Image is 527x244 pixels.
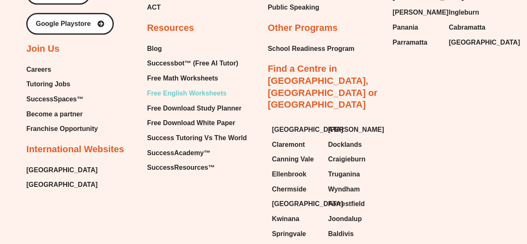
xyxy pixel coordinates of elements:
span: Chermside [272,183,307,196]
a: Claremont [272,138,320,151]
span: Panania [392,21,418,34]
a: Parramatta [392,36,440,49]
span: Claremont [272,138,305,151]
a: Baldivis [328,228,376,240]
span: Free Download Study Planner [147,102,242,115]
span: Canning Vale [272,153,314,166]
a: Chermside [272,183,320,196]
a: Google Playstore [26,13,114,35]
span: Tutoring Jobs [26,78,70,91]
a: Free English Worksheets [147,87,247,100]
span: SuccessResources™ [147,161,215,174]
a: Panania [392,21,440,34]
span: Parramatta [392,36,427,49]
span: Cabramatta [449,21,485,34]
a: SuccessResources™ [147,161,247,174]
span: Ingleburn [449,6,479,19]
a: School Readiness Program [268,43,355,55]
a: Docklands [328,138,376,151]
span: [GEOGRAPHIC_DATA] [272,123,343,136]
a: [GEOGRAPHIC_DATA] [449,36,497,49]
a: ACT [147,1,218,14]
h2: Join Us [26,43,59,55]
span: SuccessSpaces™ [26,93,83,106]
a: [PERSON_NAME] [392,6,440,19]
a: Success Tutoring Vs The World [147,132,247,144]
span: Become a partner [26,108,82,121]
a: Find a Centre in [GEOGRAPHIC_DATA], [GEOGRAPHIC_DATA] or [GEOGRAPHIC_DATA] [268,63,377,110]
span: Joondalup [328,213,362,225]
span: Docklands [328,138,362,151]
iframe: Chat Widget [485,204,527,244]
span: Google Playstore [36,20,91,27]
a: Cabramatta [449,21,497,34]
span: [PERSON_NAME] [392,6,448,19]
span: Springvale [272,228,306,240]
a: Ellenbrook [272,168,320,181]
span: Free English Worksheets [147,87,227,100]
h2: Resources [147,22,194,34]
a: [GEOGRAPHIC_DATA] [272,198,320,210]
a: Ingleburn [449,6,497,19]
a: [GEOGRAPHIC_DATA] [26,179,97,191]
a: Franchise Opportunity [26,123,98,135]
a: Canning Vale [272,153,320,166]
a: Truganina [328,168,376,181]
span: Baldivis [328,228,353,240]
a: SuccessSpaces™ [26,93,98,106]
a: Public Speaking [268,1,320,14]
span: [GEOGRAPHIC_DATA] [272,198,343,210]
span: Successbot™ (Free AI Tutor) [147,57,238,70]
a: Careers [26,63,98,76]
a: Kwinana [272,213,320,225]
a: Free Download Study Planner [147,102,247,115]
span: Ellenbrook [272,168,307,181]
a: Successbot™ (Free AI Tutor) [147,57,247,70]
span: Free Download White Paper [147,117,235,129]
span: [GEOGRAPHIC_DATA] [449,36,520,49]
a: Tutoring Jobs [26,78,98,91]
h2: Other Programs [268,22,338,34]
span: Kwinana [272,213,300,225]
a: Become a partner [26,108,98,121]
a: [GEOGRAPHIC_DATA] [272,123,320,136]
span: Truganina [328,168,360,181]
a: Free Download White Paper [147,117,247,129]
a: [GEOGRAPHIC_DATA] [26,164,97,176]
a: Craigieburn [328,153,376,166]
a: SuccessAcademy™ [147,147,247,159]
span: Careers [26,63,51,76]
a: Wyndham [328,183,376,196]
h2: International Websites [26,143,124,156]
span: Free Math Worksheets [147,72,218,85]
span: Blog [147,43,162,55]
a: [PERSON_NAME] [328,123,376,136]
span: Wyndham [328,183,360,196]
a: Forrestfield [328,198,376,210]
span: [PERSON_NAME] [328,123,384,136]
a: Joondalup [328,213,376,225]
span: SuccessAcademy™ [147,147,210,159]
a: Blog [147,43,247,55]
span: Craigieburn [328,153,365,166]
a: Springvale [272,228,320,240]
span: Forrestfield [328,198,365,210]
span: ACT [147,1,161,14]
a: Free Math Worksheets [147,72,247,85]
